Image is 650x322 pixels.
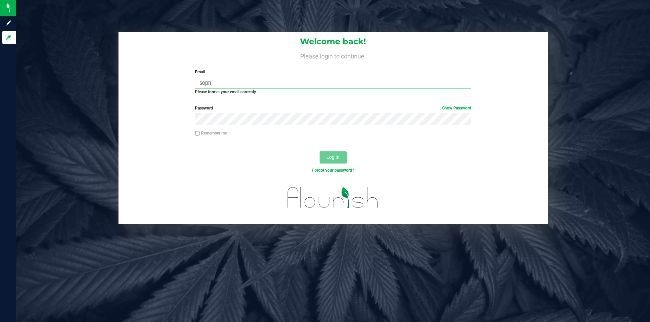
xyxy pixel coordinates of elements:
[195,69,471,75] label: Email
[195,90,257,94] strong: Please format your email correctly.
[5,34,12,41] inline-svg: Log in
[320,151,347,164] button: Log In
[118,51,548,59] h4: Please login to continue.
[195,130,227,136] label: Remember me
[312,168,354,173] a: Forgot your password?
[279,180,387,215] img: flourish_logo.svg
[326,154,340,160] span: Log In
[195,131,200,136] input: Remember me
[442,106,471,110] a: Show Password
[195,106,213,110] span: Password
[118,37,548,46] h1: Welcome back!
[5,20,12,26] inline-svg: Sign up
